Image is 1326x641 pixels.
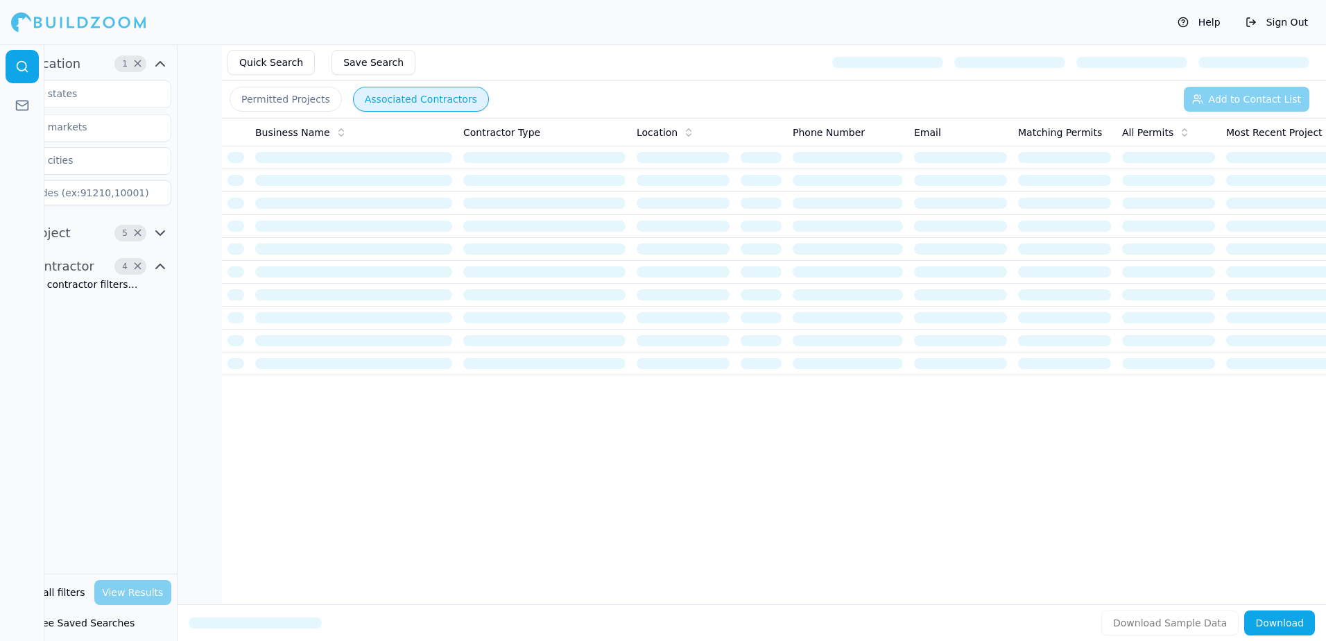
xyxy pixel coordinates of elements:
input: Zipcodes (ex:91210,10001) [6,180,171,205]
span: All Permits [1122,126,1173,139]
button: Clear all filters [11,580,89,605]
span: Project [28,223,71,243]
span: 1 [118,57,132,71]
span: Clear Contractor filters [132,263,143,270]
button: Permitted Projects [230,87,342,112]
button: Download [1244,610,1315,635]
span: Location [637,126,678,139]
button: Location1Clear Location filters [6,53,171,75]
span: Most Recent Project [1226,126,1323,139]
input: Select markets [6,114,153,139]
span: Matching Permits [1018,126,1102,139]
button: Sign Out [1239,11,1315,33]
span: Contractor [28,257,94,276]
button: Quick Search [227,50,315,75]
span: 5 [118,226,132,240]
button: Help [1171,11,1228,33]
span: Clear Location filters [132,60,143,67]
span: Email [914,126,941,139]
span: Business Name [255,126,330,139]
button: Associated Contractors [353,87,489,112]
span: Location [28,54,80,74]
span: Clear Project filters [132,230,143,237]
button: Save Search [331,50,415,75]
span: Contractor Type [463,126,540,139]
input: Select states [6,81,153,106]
button: See Saved Searches [6,610,171,635]
span: 4 [118,259,132,273]
input: Select cities [6,148,153,173]
button: Project5Clear Project filters [6,222,171,244]
div: Loading contractor filters… [6,277,171,291]
span: Phone Number [793,126,865,139]
button: Contractor4Clear Contractor filters [6,255,171,277]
